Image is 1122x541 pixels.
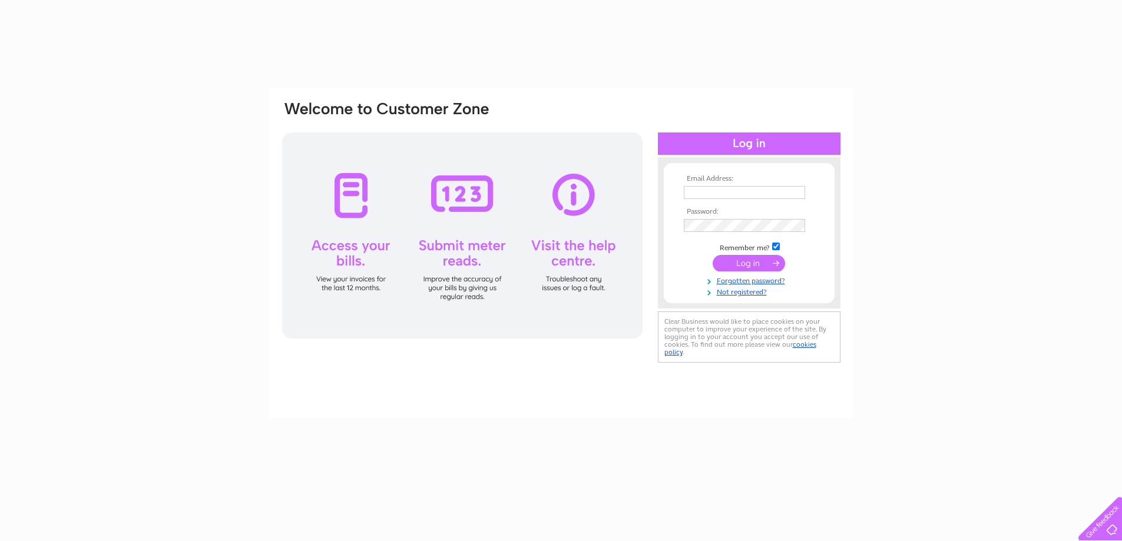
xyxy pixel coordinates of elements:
[681,208,817,216] th: Password:
[658,311,840,363] div: Clear Business would like to place cookies on your computer to improve your experience of the sit...
[664,340,816,356] a: cookies policy
[684,274,817,286] a: Forgotten password?
[681,175,817,183] th: Email Address:
[713,255,785,271] input: Submit
[684,286,817,297] a: Not registered?
[681,241,817,253] td: Remember me?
